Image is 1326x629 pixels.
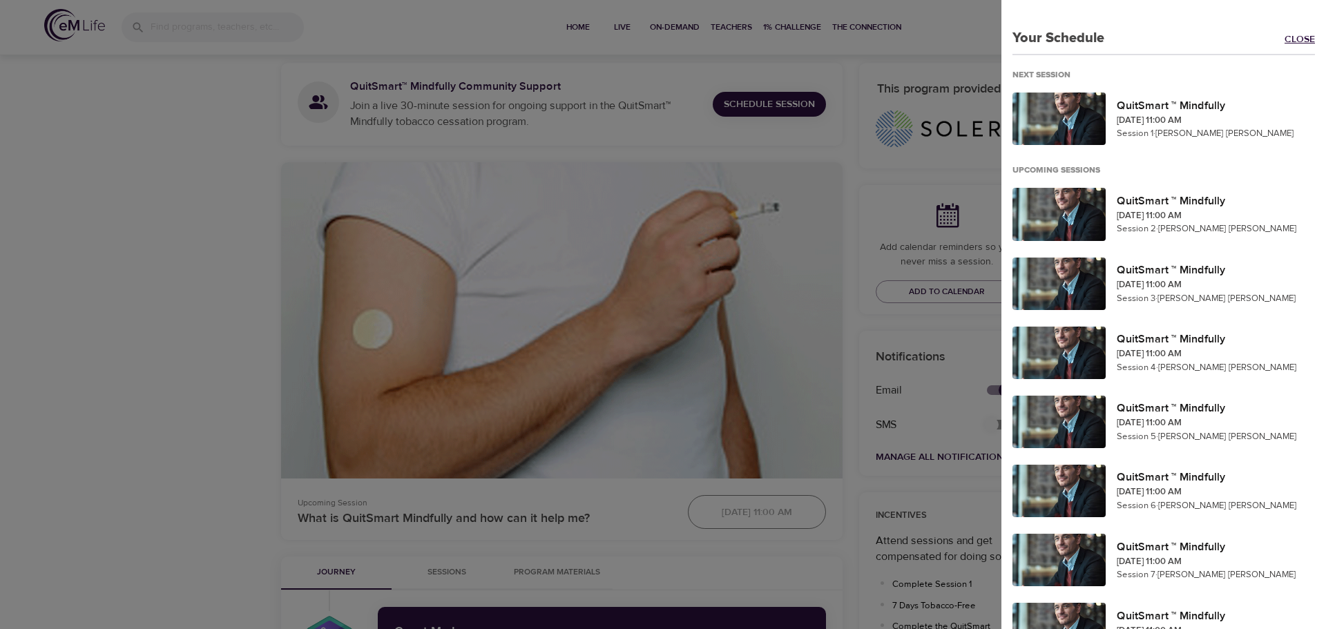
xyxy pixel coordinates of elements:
[1117,262,1315,278] p: QuitSmart ™ Mindfully
[1117,209,1315,223] p: [DATE] 11:00 AM
[1012,70,1082,81] div: Next Session
[1117,278,1315,292] p: [DATE] 11:00 AM
[1117,114,1315,128] p: [DATE] 11:00 AM
[1117,608,1315,624] p: QuitSmart ™ Mindfully
[1117,361,1315,375] p: Session 4 · [PERSON_NAME] [PERSON_NAME]
[1117,331,1315,347] p: QuitSmart ™ Mindfully
[1117,193,1315,209] p: QuitSmart ™ Mindfully
[1012,165,1111,177] div: Upcoming Sessions
[1001,28,1104,48] p: Your Schedule
[1117,469,1315,485] p: QuitSmart ™ Mindfully
[1117,97,1315,114] p: QuitSmart ™ Mindfully
[1117,499,1315,513] p: Session 6 · [PERSON_NAME] [PERSON_NAME]
[1117,127,1315,141] p: Session 1 · [PERSON_NAME] [PERSON_NAME]
[1117,555,1315,569] p: [DATE] 11:00 AM
[1117,539,1315,555] p: QuitSmart ™ Mindfully
[1117,485,1315,499] p: [DATE] 11:00 AM
[1285,32,1326,48] a: Close
[1117,400,1315,416] p: QuitSmart ™ Mindfully
[1117,416,1315,430] p: [DATE] 11:00 AM
[1117,222,1315,236] p: Session 2 · [PERSON_NAME] [PERSON_NAME]
[1117,347,1315,361] p: [DATE] 11:00 AM
[1117,430,1315,444] p: Session 5 · [PERSON_NAME] [PERSON_NAME]
[1117,292,1315,306] p: Session 3 · [PERSON_NAME] [PERSON_NAME]
[1117,568,1315,582] p: Session 7 · [PERSON_NAME] [PERSON_NAME]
